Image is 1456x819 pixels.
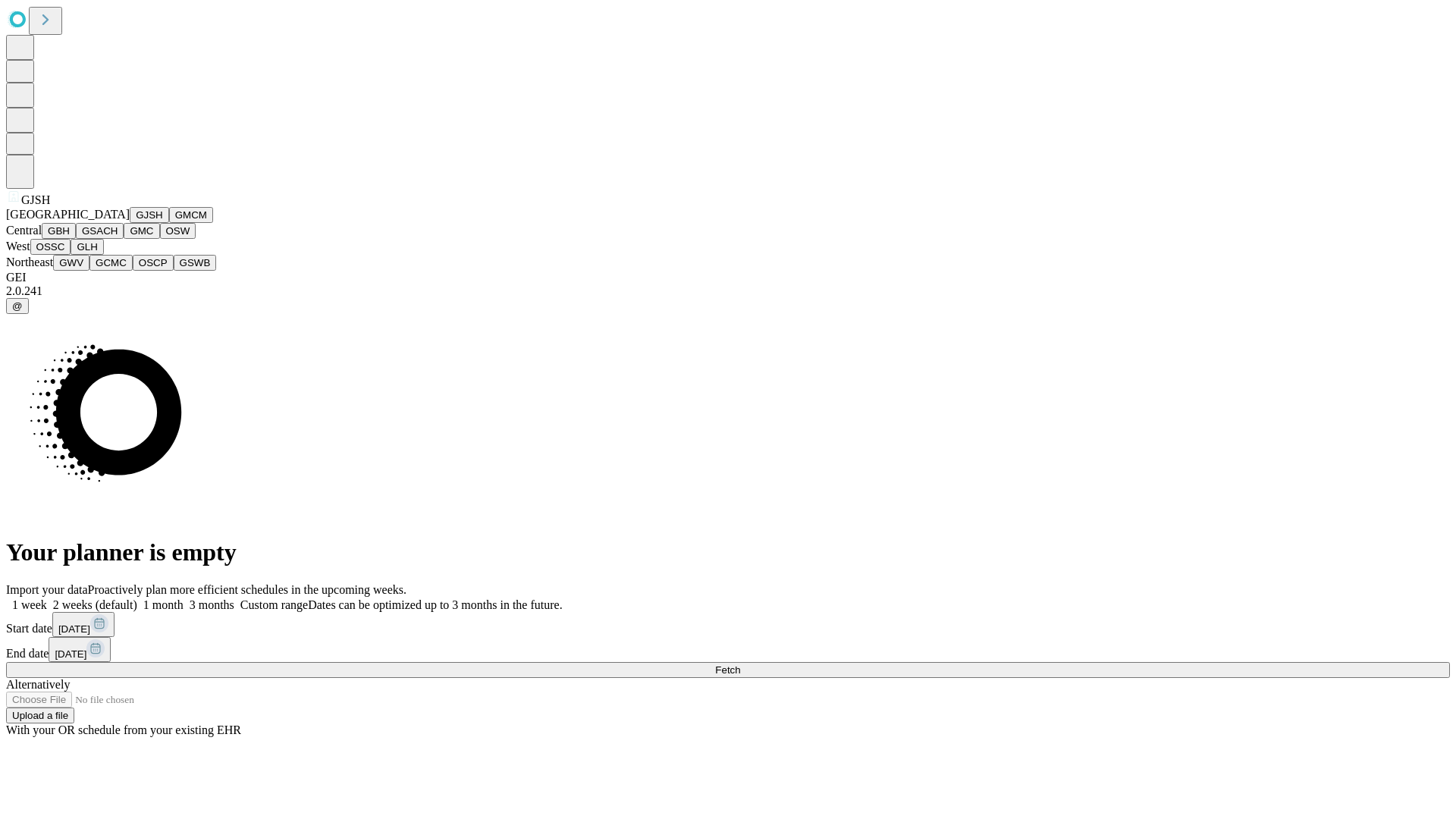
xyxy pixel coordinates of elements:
[89,255,133,271] button: GCMC
[6,583,88,596] span: Import your data
[6,708,74,723] button: Upload a file
[6,298,29,314] button: @
[160,223,196,239] button: OSW
[143,598,184,611] span: 1 month
[58,623,90,635] span: [DATE]
[53,255,89,271] button: GWV
[6,612,1450,637] div: Start date
[12,300,23,312] span: @
[6,284,1450,298] div: 2.0.241
[88,583,406,596] span: Proactively plan more efficient schedules in the upcoming weeks.
[53,598,137,611] span: 2 weeks (default)
[49,637,111,662] button: [DATE]
[240,598,308,611] span: Custom range
[6,224,42,237] span: Central
[6,208,130,221] span: [GEOGRAPHIC_DATA]
[6,256,53,268] span: Northeast
[169,207,213,223] button: GMCM
[6,678,70,691] span: Alternatively
[6,662,1450,678] button: Fetch
[124,223,159,239] button: GMC
[133,255,174,271] button: OSCP
[42,223,76,239] button: GBH
[715,664,740,676] span: Fetch
[6,538,1450,566] h1: Your planner is empty
[6,637,1450,662] div: End date
[6,723,241,736] span: With your OR schedule from your existing EHR
[76,223,124,239] button: GSACH
[6,240,30,253] span: West
[71,239,103,255] button: GLH
[12,598,47,611] span: 1 week
[130,207,169,223] button: GJSH
[30,239,71,255] button: OSSC
[174,255,217,271] button: GSWB
[55,648,86,660] span: [DATE]
[21,193,50,206] span: GJSH
[308,598,562,611] span: Dates can be optimized up to 3 months in the future.
[6,271,1450,284] div: GEI
[190,598,234,611] span: 3 months
[52,612,115,637] button: [DATE]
